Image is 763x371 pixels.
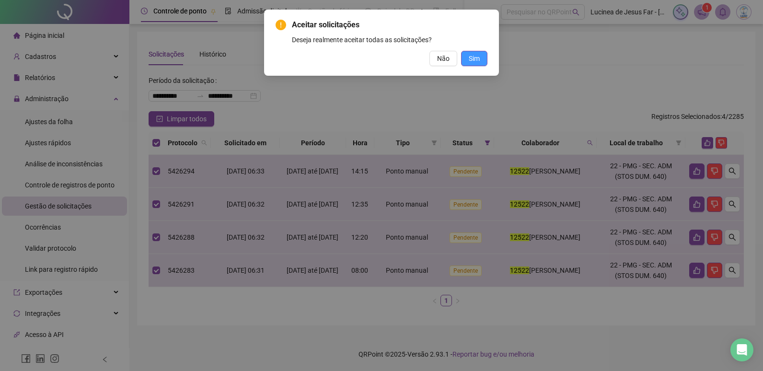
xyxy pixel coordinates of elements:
button: Sim [461,51,487,66]
div: Open Intercom Messenger [730,338,753,361]
span: Não [437,53,450,64]
span: Aceitar solicitações [292,19,487,31]
span: Sim [469,53,480,64]
span: exclamation-circle [276,20,286,30]
div: Deseja realmente aceitar todas as solicitações? [292,35,487,45]
button: Não [429,51,457,66]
